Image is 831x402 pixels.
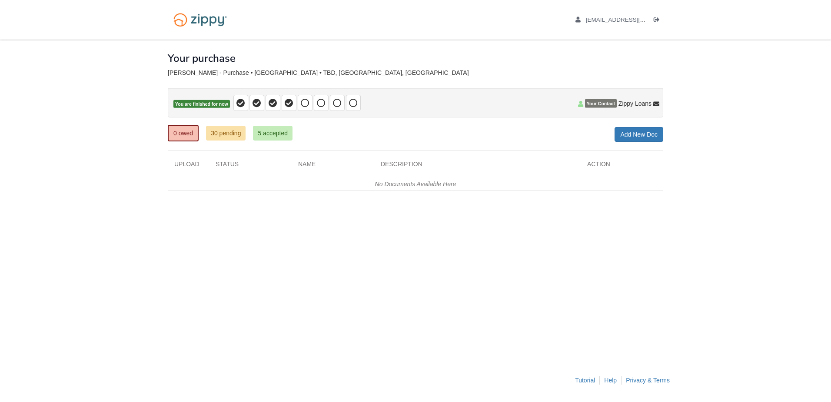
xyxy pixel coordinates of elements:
a: edit profile [575,17,685,25]
span: Zippy Loans [618,99,652,108]
div: Status [209,160,292,173]
a: Privacy & Terms [626,377,670,384]
div: Action [581,160,663,173]
span: Your Contact [585,99,617,108]
a: Add New Doc [615,127,663,142]
h1: Your purchase [168,53,236,64]
div: Name [292,160,374,173]
a: 5 accepted [253,126,293,141]
img: Logo [168,9,233,31]
a: Log out [654,17,663,25]
div: Upload [168,160,209,173]
a: Help [604,377,617,384]
div: [PERSON_NAME] - Purchase • [GEOGRAPHIC_DATA] • TBD, [GEOGRAPHIC_DATA], [GEOGRAPHIC_DATA] [168,69,663,77]
em: No Documents Available Here [375,181,456,188]
div: Description [374,160,581,173]
span: You are finished for now [173,100,230,108]
a: 0 owed [168,125,199,141]
a: Tutorial [575,377,595,384]
span: nkovars@gmail.com [586,17,685,23]
a: 30 pending [206,126,246,141]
